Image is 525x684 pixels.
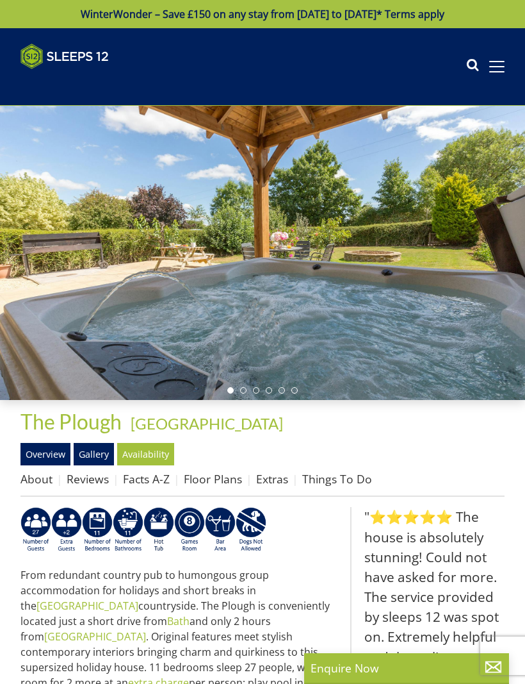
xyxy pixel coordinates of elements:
[184,471,242,487] a: Floor Plans
[51,507,82,553] img: AD_4nXeP6WuvG491uY6i5ZIMhzz1N248Ei-RkDHdxvvjTdyF2JXhbvvI0BrTCyeHgyWBEg8oAgd1TvFQIsSlzYPCTB7K21VoI...
[143,507,174,553] img: AD_4nXcpX5uDwed6-YChlrI2BYOgXwgg3aqYHOhRm0XfZB-YtQW2NrmeCr45vGAfVKUq4uWnc59ZmEsEzoF5o39EWARlT1ewO...
[113,507,143,553] img: AD_4nXf1gJh7NPcjVGbYgNENMML0usQdYiAq9UdV-i30GY30dJwbIVqs9wnAElpVyFTxl01C-OiYpm0GxHsklZELKaLnqqbL1...
[44,630,146,644] a: [GEOGRAPHIC_DATA]
[131,414,283,433] a: [GEOGRAPHIC_DATA]
[125,414,283,433] span: -
[123,471,170,487] a: Facts A-Z
[67,471,109,487] a: Reviews
[205,507,236,553] img: AD_4nXeUnLxUhQNc083Qf4a-s6eVLjX_ttZlBxbnREhztiZs1eT9moZ8e5Fzbx9LK6K9BfRdyv0AlCtKptkJvtknTFvAhI3RM...
[174,507,205,553] img: AD_4nXdrZMsjcYNLGsKuA84hRzvIbesVCpXJ0qqnwZoX5ch9Zjv73tWe4fnFRs2gJ9dSiUubhZXckSJX_mqrZBmYExREIfryF...
[117,443,174,465] a: Availability
[20,507,51,553] img: AD_4nXchuHW8Dfa208HQ2u83lJMFdMO8xeTqyzNyoztsAFuRWKQmI1A26FSYQBiKhrPb4tBa_RI3nPCwndG_6DWa5p5fzItbq...
[236,507,266,553] img: AD_4nXdtMqFLQeNd5SD_yg5mtFB1sUCemmLv_z8hISZZtoESff8uqprI2Ap3l0Pe6G3wogWlQaPaciGoyoSy1epxtlSaMm8_H...
[20,44,109,69] img: Sleeps 12
[256,471,288,487] a: Extras
[20,443,70,465] a: Overview
[82,507,113,553] img: AD_4nXcUjM1WnLzsaFfiW9TMoiqu-Li4Mbh7tQPNLiOJr1v-32nzlqw6C9VhAL0Jhfye3ZR83W5Xs0A91zNVQMMCwO1NDl3vc...
[311,660,503,676] p: Enquire Now
[167,614,190,628] a: Bath
[36,599,138,613] a: [GEOGRAPHIC_DATA]
[20,409,122,434] span: The Plough
[20,471,52,487] a: About
[20,409,125,434] a: The Plough
[302,471,372,487] a: Things To Do
[14,77,149,88] iframe: Customer reviews powered by Trustpilot
[74,443,114,465] a: Gallery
